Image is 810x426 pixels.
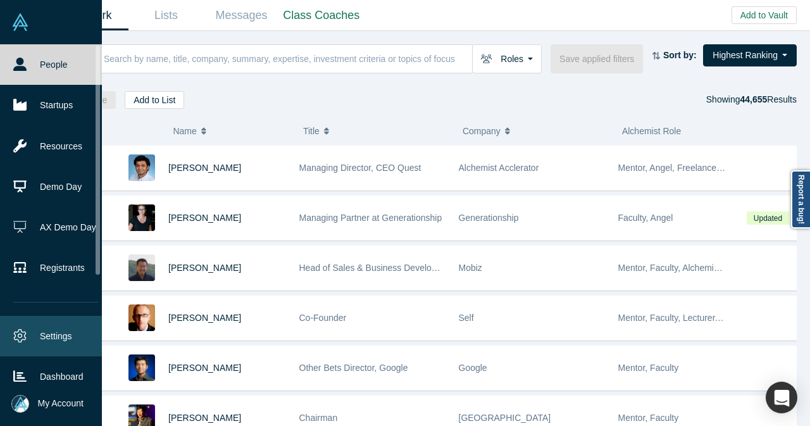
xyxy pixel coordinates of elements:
[703,44,797,66] button: Highest Ranking
[168,213,241,223] a: [PERSON_NAME]
[472,44,542,73] button: Roles
[128,1,204,30] a: Lists
[128,304,155,331] img: Robert Winder's Profile Image
[459,363,487,373] span: Google
[303,118,449,144] button: Title
[747,211,788,225] span: Updated
[11,395,29,413] img: Mia Scott's Account
[618,413,679,423] span: Mentor, Faculty
[128,254,155,281] img: Michael Chang's Profile Image
[279,1,364,30] a: Class Coaches
[663,50,697,60] strong: Sort by:
[11,13,29,31] img: Alchemist Vault Logo
[204,1,279,30] a: Messages
[459,163,539,173] span: Alchemist Acclerator
[168,313,241,323] a: [PERSON_NAME]
[168,413,241,423] a: [PERSON_NAME]
[168,163,241,173] a: [PERSON_NAME]
[459,413,551,423] span: [GEOGRAPHIC_DATA]
[173,118,290,144] button: Name
[618,213,673,223] span: Faculty, Angel
[128,354,155,381] img: Steven Kan's Profile Image
[618,263,733,273] span: Mentor, Faculty, Alchemist 25
[125,91,184,109] button: Add to List
[299,363,408,373] span: Other Bets Director, Google
[463,118,501,144] span: Company
[128,204,155,231] img: Rachel Chalmers's Profile Image
[706,91,797,109] div: Showing
[299,213,442,223] span: Managing Partner at Generationship
[303,118,320,144] span: Title
[732,6,797,24] button: Add to Vault
[740,94,767,104] strong: 44,655
[168,363,241,373] a: [PERSON_NAME]
[459,313,474,323] span: Self
[791,170,810,229] a: Report a bug!
[618,363,679,373] span: Mentor, Faculty
[128,154,155,181] img: Gnani Palanikumar's Profile Image
[11,395,84,413] button: My Account
[740,94,797,104] span: Results
[551,44,643,73] button: Save applied filters
[103,44,472,73] input: Search by name, title, company, summary, expertise, investment criteria or topics of focus
[622,126,681,136] span: Alchemist Role
[299,413,338,423] span: Chairman
[459,263,482,273] span: Mobiz
[463,118,609,144] button: Company
[299,163,421,173] span: Managing Director, CEO Quest
[173,118,196,144] span: Name
[38,397,84,410] span: My Account
[168,263,241,273] a: [PERSON_NAME]
[459,213,519,223] span: Generationship
[299,263,491,273] span: Head of Sales & Business Development (interim)
[299,313,347,323] span: Co-Founder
